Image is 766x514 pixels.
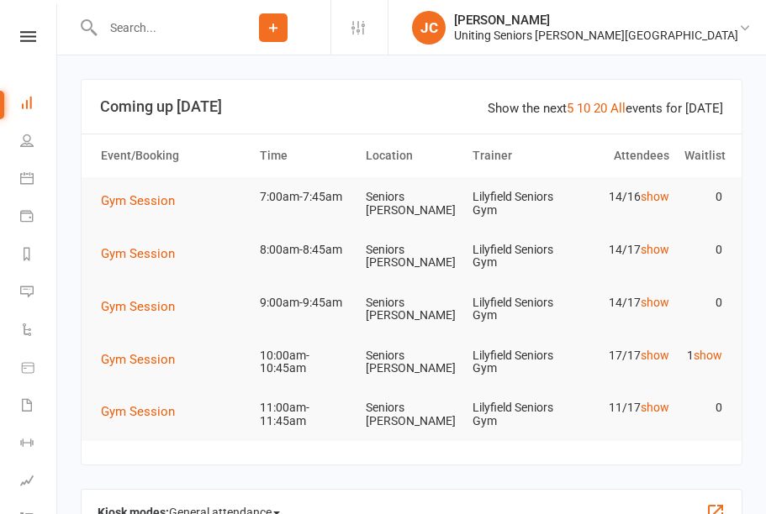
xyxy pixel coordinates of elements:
[641,296,669,309] a: show
[252,230,358,270] td: 8:00am-8:45am
[20,464,58,501] a: Assessments
[101,404,175,419] span: Gym Session
[677,388,730,427] td: 0
[358,177,464,230] td: Seniors [PERSON_NAME]
[252,388,358,441] td: 11:00am-11:45am
[20,161,58,199] a: Calendar
[677,230,730,270] td: 0
[465,134,571,177] th: Trainer
[101,193,175,208] span: Gym Session
[20,123,58,161] a: People
[101,349,187,370] button: Gym Session
[98,16,216,39] input: Search...
[100,98,723,115] h3: Coming up [DATE]
[610,101,626,116] a: All
[93,134,252,177] th: Event/Booking
[465,336,571,389] td: Lilyfield Seniors Gym
[101,244,187,264] button: Gym Session
[101,352,175,367] span: Gym Session
[677,134,730,177] th: Waitlist
[358,134,464,177] th: Location
[571,388,677,427] td: 11/17
[694,349,722,362] a: show
[412,11,446,45] div: JC
[571,336,677,375] td: 17/17
[488,98,723,118] div: Show the next events for [DATE]
[358,336,464,389] td: Seniors [PERSON_NAME]
[641,190,669,203] a: show
[358,230,464,283] td: Seniors [PERSON_NAME]
[20,237,58,275] a: Reports
[465,177,571,230] td: Lilyfield Seniors Gym
[571,230,677,270] td: 14/17
[20,86,58,123] a: Dashboard
[358,388,464,441] td: Seniors [PERSON_NAME]
[571,283,677,323] td: 14/17
[677,336,730,375] td: 1
[465,283,571,336] td: Lilyfield Seniors Gym
[358,283,464,336] td: Seniors [PERSON_NAME]
[101,246,175,261] span: Gym Session
[465,230,571,283] td: Lilyfield Seniors Gym
[571,134,677,177] th: Attendees
[252,336,358,389] td: 10:00am-10:45am
[571,177,677,217] td: 14/16
[101,401,187,422] button: Gym Session
[252,283,358,323] td: 9:00am-9:45am
[20,199,58,237] a: Payments
[20,350,58,388] a: Product Sales
[101,296,187,317] button: Gym Session
[577,101,590,116] a: 10
[252,177,358,217] td: 7:00am-7:45am
[465,388,571,441] td: Lilyfield Seniors Gym
[641,401,669,414] a: show
[641,243,669,256] a: show
[594,101,607,116] a: 20
[101,191,187,211] button: Gym Session
[101,299,175,314] span: Gym Session
[454,13,738,28] div: [PERSON_NAME]
[677,177,730,217] td: 0
[677,283,730,323] td: 0
[567,101,573,116] a: 5
[641,349,669,362] a: show
[252,134,358,177] th: Time
[454,28,738,43] div: Uniting Seniors [PERSON_NAME][GEOGRAPHIC_DATA]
